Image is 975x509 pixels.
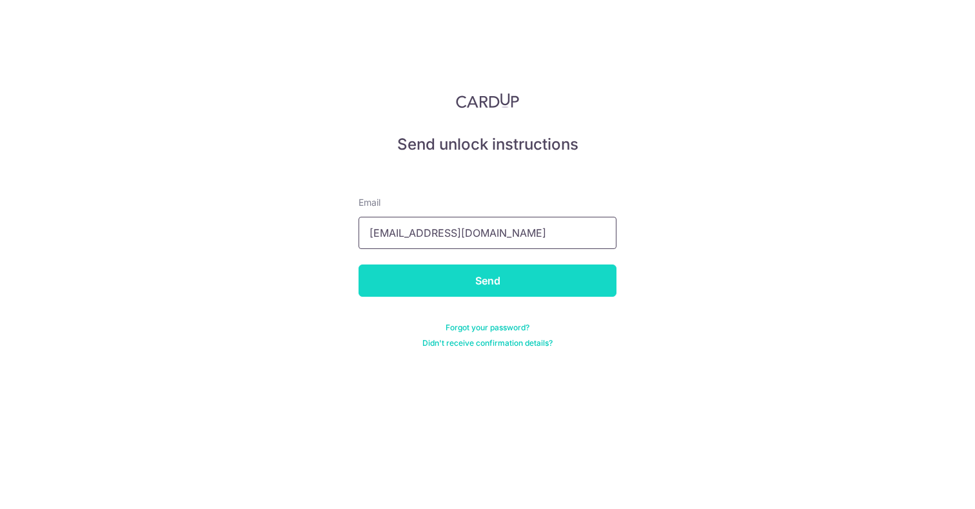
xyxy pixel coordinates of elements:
input: Enter your Email [359,217,616,249]
input: Send [359,264,616,297]
a: Forgot your password? [446,323,529,333]
span: translation missing: en.devise.label.Email [359,197,380,208]
img: CardUp Logo [456,93,519,108]
a: Didn't receive confirmation details? [422,338,553,348]
h5: Send unlock instructions [359,134,616,155]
